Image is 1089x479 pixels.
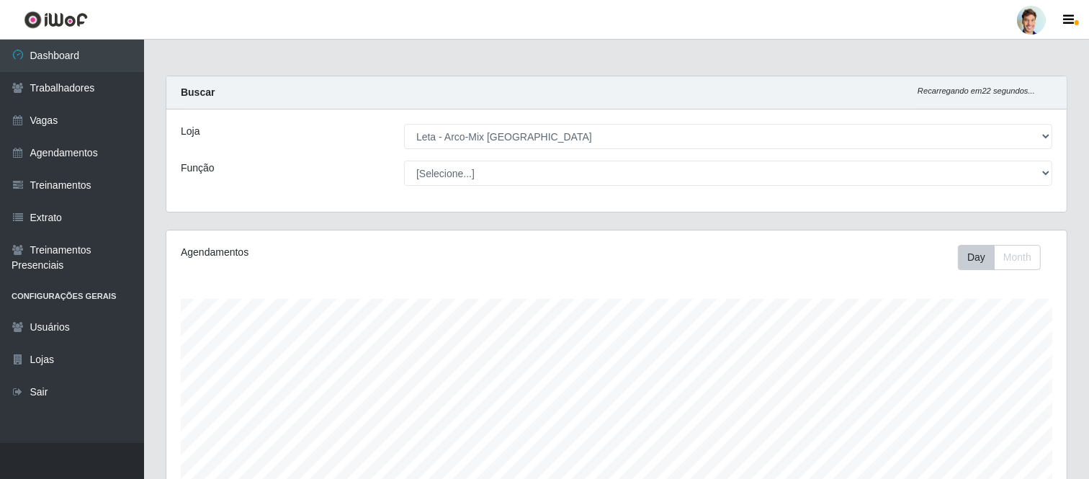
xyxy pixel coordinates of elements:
[24,11,88,29] img: CoreUI Logo
[958,245,995,270] button: Day
[181,86,215,98] strong: Buscar
[918,86,1035,95] i: Recarregando em 22 segundos...
[958,245,1041,270] div: First group
[181,245,532,260] div: Agendamentos
[958,245,1052,270] div: Toolbar with button groups
[181,161,215,176] label: Função
[994,245,1041,270] button: Month
[181,124,200,139] label: Loja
